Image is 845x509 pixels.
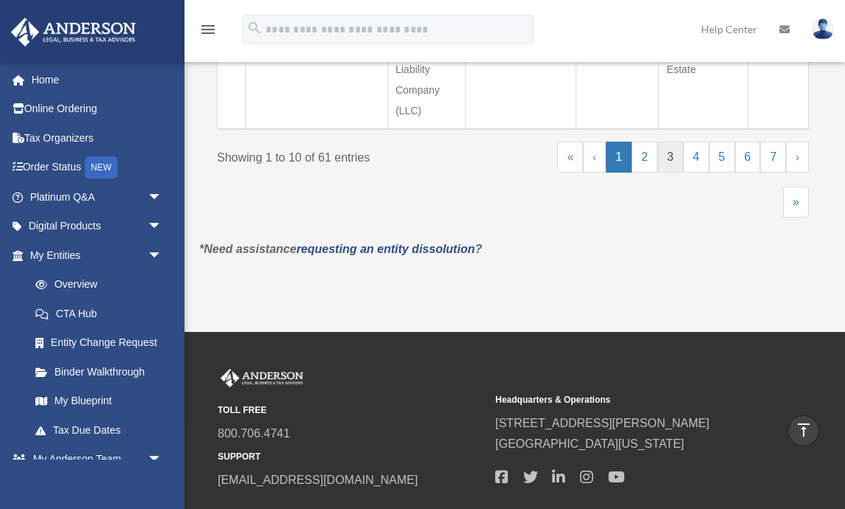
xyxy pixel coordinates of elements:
a: Tax Due Dates [21,415,177,445]
a: 3 [658,142,683,173]
a: 6 [735,142,761,173]
a: Next [786,142,809,173]
a: Previous [583,142,606,173]
small: Headquarters & Operations [495,392,762,408]
td: Disregarded Entity [466,31,576,130]
i: vertical_align_top [795,421,813,439]
a: [STREET_ADDRESS][PERSON_NAME] [495,417,709,429]
a: [EMAIL_ADDRESS][DOMAIN_NAME] [218,474,418,486]
span: arrow_drop_down [148,240,177,271]
a: Last [783,187,809,218]
a: menu [199,26,217,38]
a: 800.706.4741 [218,427,290,440]
a: 2 [632,142,658,173]
td: Cumorah III, LLC [246,31,388,130]
td: Rental Real Estate [659,31,748,130]
a: CTA Hub [21,299,177,328]
em: *Need assistance ? [199,243,482,255]
img: Anderson Advisors Platinum Portal [218,369,306,388]
a: First [557,142,583,173]
div: NEW [85,156,117,179]
a: Entity Change Request [21,328,177,358]
a: Online Ordering [10,94,184,124]
i: menu [199,21,217,38]
a: 4 [683,142,709,173]
a: Tax Organizers [10,123,184,153]
img: Anderson Advisors Platinum Portal [7,18,140,46]
a: 1 [606,142,632,173]
a: Order StatusNEW [10,153,184,183]
a: 7 [760,142,786,173]
small: TOLL FREE [218,403,485,418]
a: My Entitiesarrow_drop_down [10,240,177,270]
div: Showing 1 to 10 of 61 entries [217,142,502,168]
a: Home [10,65,184,94]
span: arrow_drop_down [148,212,177,242]
a: Overview [21,270,170,299]
a: [GEOGRAPHIC_DATA][US_STATE] [495,437,684,450]
td: [US_STATE] [576,31,659,130]
a: requesting an entity dissolution [297,243,475,255]
a: 5 [709,142,735,173]
a: vertical_align_top [788,415,819,446]
a: My Blueprint [21,387,177,416]
i: search [246,20,263,36]
span: arrow_drop_down [148,445,177,475]
small: SUPPORT [218,449,485,465]
img: User Pic [812,18,834,40]
a: Digital Productsarrow_drop_down [10,212,184,241]
a: Platinum Q&Aarrow_drop_down [10,182,184,212]
a: My Anderson Teamarrow_drop_down [10,445,184,474]
a: Binder Walkthrough [21,357,177,387]
td: Limited Liability Company (LLC) [387,31,465,130]
span: arrow_drop_down [148,182,177,212]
